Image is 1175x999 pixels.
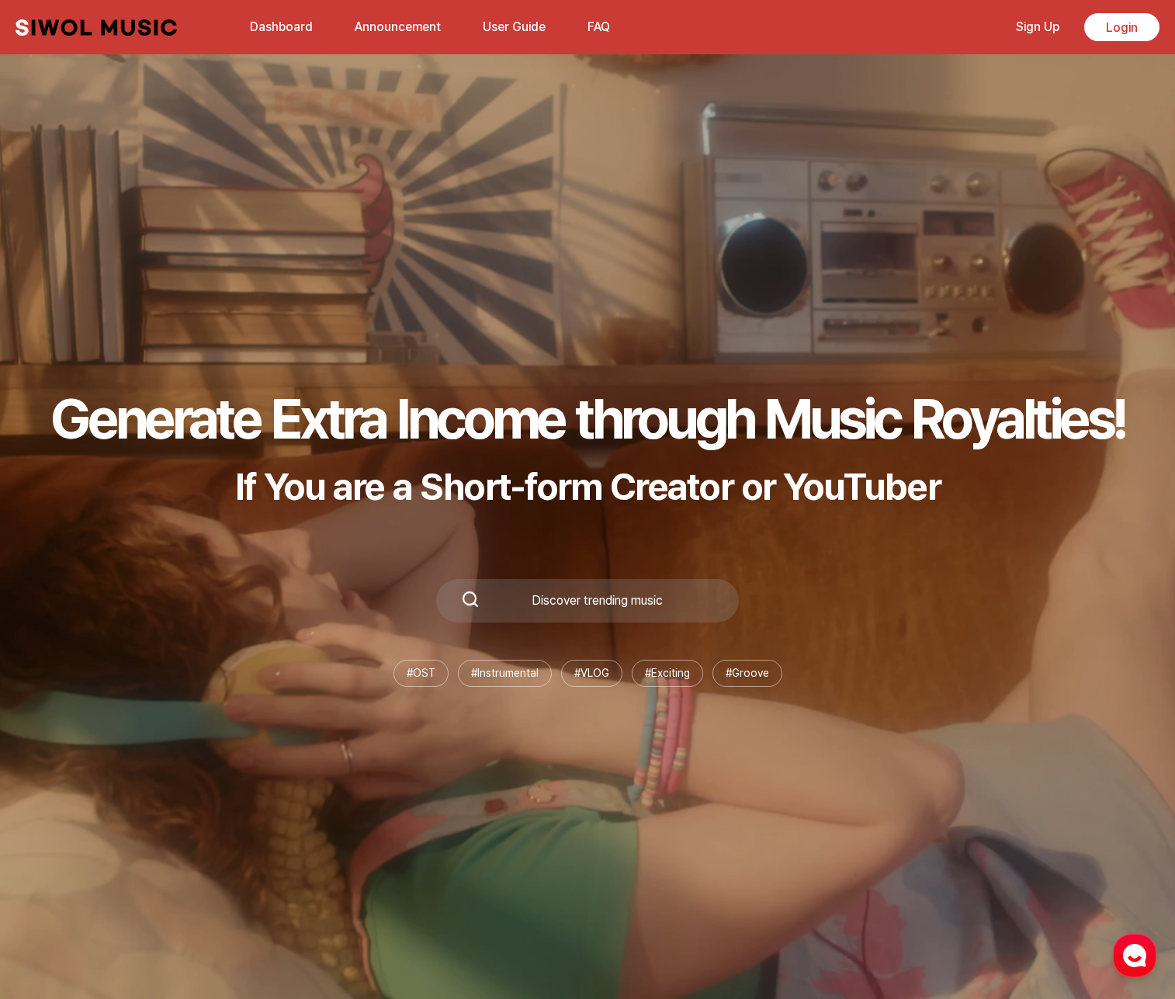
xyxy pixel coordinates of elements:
[458,660,552,687] li: # Instrumental
[561,660,622,687] li: # VLOG
[473,10,555,43] a: User Guide
[1007,10,1069,43] a: Sign Up
[50,464,1125,509] p: If You are a Short-form Creator or YouTuber
[632,660,703,687] li: # Exciting
[1084,13,1159,41] a: Login
[345,10,450,43] a: Announcement
[393,660,449,687] li: # OST
[50,385,1125,452] h1: Generate Extra Income through Music Royalties!
[241,10,322,43] a: Dashboard
[712,660,782,687] li: # Groove
[480,595,714,607] div: Discover trending music
[578,9,619,46] button: FAQ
